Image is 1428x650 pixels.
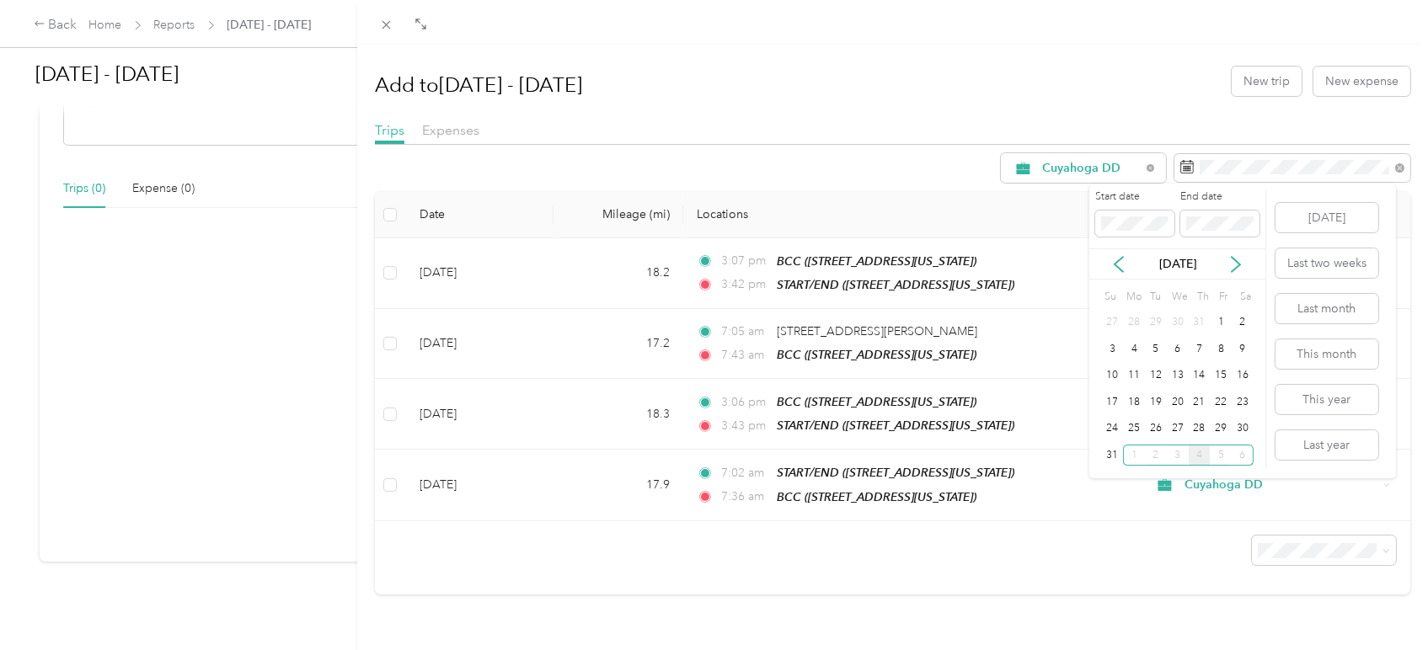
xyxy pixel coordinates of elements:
[1216,285,1232,309] div: Fr
[1145,392,1167,413] div: 19
[375,65,582,105] h1: Add to [DATE] - [DATE]
[1102,392,1124,413] div: 17
[422,122,479,138] span: Expenses
[554,450,683,520] td: 17.9
[777,490,976,503] span: BCC ([STREET_ADDRESS][US_STATE])
[1180,189,1260,205] label: End date
[406,450,554,520] td: [DATE]
[777,395,976,408] span: BCC ([STREET_ADDRESS][US_STATE])
[1123,312,1145,333] div: 28
[777,254,976,268] span: BCC ([STREET_ADDRESS][US_STATE])
[1276,248,1378,278] button: Last two weeks
[1189,338,1211,360] div: 7
[1124,285,1142,309] div: Mo
[1232,338,1254,360] div: 9
[1276,385,1378,414] button: This year
[1276,203,1378,232] button: [DATE]
[1142,255,1213,273] p: [DATE]
[1169,285,1189,309] div: We
[1123,392,1145,413] div: 18
[1167,392,1189,413] div: 20
[1123,445,1145,466] div: 1
[1189,365,1211,386] div: 14
[721,487,769,506] span: 7:36 am
[721,275,769,294] span: 3:42 pm
[1147,285,1163,309] div: Tu
[1167,445,1189,466] div: 3
[1102,418,1124,440] div: 24
[554,379,683,450] td: 18.3
[1210,392,1232,413] div: 22
[1167,365,1189,386] div: 13
[1210,445,1232,466] div: 5
[777,278,1014,291] span: START/END ([STREET_ADDRESS][US_STATE])
[554,238,683,309] td: 18.2
[683,192,1135,238] th: Locations
[1210,418,1232,440] div: 29
[1210,365,1232,386] div: 15
[1232,67,1302,96] button: New trip
[1145,445,1167,466] div: 2
[1238,285,1254,309] div: Sa
[1232,312,1254,333] div: 2
[554,309,683,379] td: 17.2
[1102,312,1124,333] div: 27
[1102,365,1124,386] div: 10
[1185,476,1377,494] span: Cuyahoga DD
[554,192,683,238] th: Mileage (mi)
[777,348,976,361] span: BCC ([STREET_ADDRESS][US_STATE])
[406,192,554,238] th: Date
[406,379,554,450] td: [DATE]
[1145,338,1167,360] div: 5
[721,417,769,435] span: 3:43 pm
[375,122,404,138] span: Trips
[1042,162,1141,174] span: Cuyahoga DD
[1189,392,1211,413] div: 21
[1123,418,1145,440] div: 25
[777,418,1014,432] span: START/END ([STREET_ADDRESS][US_STATE])
[1232,445,1254,466] div: 6
[1276,339,1378,369] button: This month
[1167,338,1189,360] div: 6
[1123,338,1145,360] div: 4
[777,466,1014,479] span: START/END ([STREET_ADDRESS][US_STATE])
[721,322,769,341] span: 7:05 am
[1102,285,1118,309] div: Su
[1145,418,1167,440] div: 26
[1189,312,1211,333] div: 31
[721,252,769,270] span: 3:07 pm
[1167,418,1189,440] div: 27
[406,309,554,379] td: [DATE]
[1276,430,1378,460] button: Last year
[721,346,769,365] span: 7:43 am
[1123,365,1145,386] div: 11
[1210,338,1232,360] div: 8
[1167,312,1189,333] div: 30
[1145,312,1167,333] div: 29
[1232,392,1254,413] div: 23
[1102,445,1124,466] div: 31
[1313,67,1410,96] button: New expense
[721,393,769,412] span: 3:06 pm
[1145,365,1167,386] div: 12
[406,238,554,309] td: [DATE]
[1189,418,1211,440] div: 28
[1095,189,1174,205] label: Start date
[721,464,769,482] span: 7:02 am
[777,324,977,338] span: [STREET_ADDRESS][PERSON_NAME]
[1334,556,1428,650] iframe: Everlance-gr Chat Button Frame
[1276,294,1378,323] button: Last month
[1232,365,1254,386] div: 16
[1189,445,1211,466] div: 4
[1102,338,1124,360] div: 3
[1194,285,1210,309] div: Th
[1210,312,1232,333] div: 1
[1232,418,1254,440] div: 30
